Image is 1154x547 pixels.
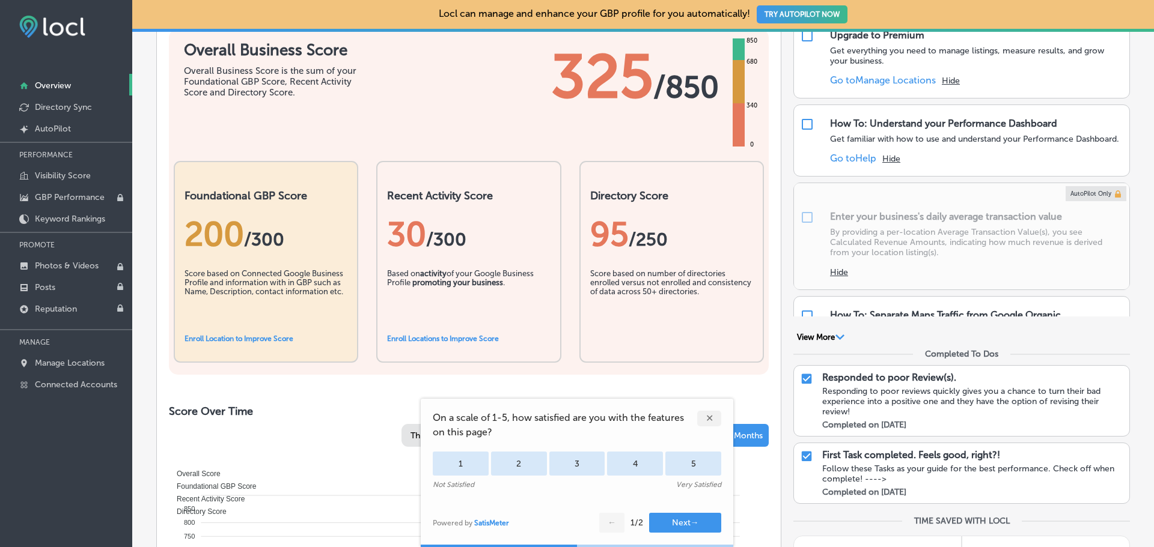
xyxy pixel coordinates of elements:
p: Connected Accounts [35,379,117,390]
button: View More [793,332,848,343]
span: Last 12 Months [705,431,763,441]
a: Enroll Locations to Improve Score [387,334,499,343]
button: Hide [830,267,848,277]
h2: Foundational GBP Score [185,189,347,202]
div: 95 [590,214,753,254]
div: 30 [387,214,550,254]
div: ✕ [697,411,721,426]
h2: Recent Activity Score [387,189,550,202]
span: / 300 [244,229,284,250]
div: How To: Separate Maps Traffic from Google Organic [830,309,1061,321]
div: 1 / 2 [630,518,643,528]
div: Not Satisfied [433,480,474,489]
div: Upgrade to Premium [830,29,924,41]
span: Recent Activity Score [168,495,245,503]
div: 5 [665,452,721,476]
b: promoting your business [412,278,503,287]
div: 680 [744,57,760,67]
a: Go toManage Locations [830,74,936,86]
h1: Overall Business Score [184,41,364,59]
div: 850 [744,36,760,46]
div: 0 [748,140,756,150]
p: Keyword Rankings [35,214,105,224]
h2: Directory Score [590,189,753,202]
span: /250 [629,229,668,250]
p: Get everything you need to manage listings, measure results, and grow your business. [830,46,1123,66]
p: Directory Sync [35,102,92,112]
button: TRY AUTOPILOT NOW [757,5,847,23]
p: Overview [35,80,71,91]
p: First Task completed. Feels good, right?! [822,449,1000,461]
label: Completed on [DATE] [822,420,906,430]
button: Hide [882,154,900,164]
div: 1 [433,452,489,476]
span: Overall Score [168,470,221,478]
p: GBP Performance [35,192,105,202]
div: Very Satisfied [676,480,721,489]
button: Hide [942,76,960,86]
div: Overall Business Score is the sum of your Foundational GBP Score, Recent Activity Score and Direc... [184,65,364,98]
p: Posts [35,282,55,292]
p: Photos & Videos [35,261,99,271]
a: Go toHelp [830,153,876,164]
tspan: 850 [184,505,195,512]
div: Score based on Connected Google Business Profile and information with in GBP such as Name, Descri... [185,269,347,329]
p: Visibility Score [35,171,91,181]
a: Enroll Location to Improve Score [185,334,293,343]
div: Follow these Tasks as your guide for the best performance. Check off when complete! ----> [822,464,1123,484]
div: How To: Understand your Performance Dashboard [830,118,1057,129]
div: Powered by [433,519,509,527]
span: 325 [551,41,653,113]
span: / 850 [653,69,719,105]
div: TIME SAVED WITH LOCL [914,516,1010,526]
div: 2 [491,452,547,476]
p: Get familiar with how to use and understand your Performance Dashboard. [830,134,1119,144]
p: Reputation [35,304,77,314]
span: /300 [426,229,466,250]
p: Responded to poor Review(s). [822,372,956,383]
div: Responding to poor reviews quickly gives you a chance to turn their bad experience into a positiv... [822,386,1123,417]
div: 340 [744,101,760,110]
b: activity [420,269,447,278]
span: On a scale of 1-5, how satisfied are you with the features on this page? [433,411,697,440]
a: SatisMeter [474,519,509,527]
span: Foundational GBP Score [168,482,257,491]
div: 200 [185,214,347,254]
img: fda3e92497d09a02dc62c9cd864e3231.png [19,16,85,38]
tspan: 750 [184,533,195,540]
tspan: 800 [184,519,195,526]
div: Based on of your Google Business Profile . [387,269,550,329]
span: Directory Score [168,507,227,516]
p: Manage Locations [35,358,105,368]
button: Next→ [649,513,721,533]
span: This Month [411,431,453,441]
h2: Score Over Time [169,405,769,418]
div: 3 [549,452,605,476]
button: ← [599,513,624,533]
div: Score based on number of directories enrolled versus not enrolled and consistency of data across ... [590,269,753,329]
label: Completed on [DATE] [822,487,906,497]
p: AutoPilot [35,124,71,134]
div: Completed To Dos [925,349,998,359]
div: 4 [607,452,663,476]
